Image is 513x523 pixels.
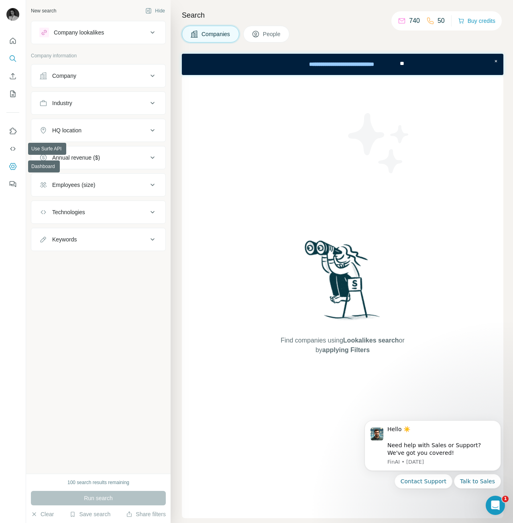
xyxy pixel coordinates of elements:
[322,347,370,353] span: applying Filters
[301,238,385,328] img: Surfe Illustration - Woman searching with binoculars
[278,336,407,355] span: Find companies using or by
[409,16,420,26] p: 740
[31,93,165,113] button: Industry
[6,142,19,156] button: Use Surfe API
[6,159,19,174] button: Dashboard
[6,34,19,48] button: Quick start
[31,203,165,222] button: Technologies
[52,154,100,162] div: Annual revenue ($)
[6,8,19,21] img: Avatar
[6,87,19,101] button: My lists
[31,175,165,195] button: Employees (size)
[31,23,165,42] button: Company lookalikes
[52,208,85,216] div: Technologies
[352,411,513,519] iframe: Intercom notifications message
[52,99,72,107] div: Industry
[31,121,165,140] button: HQ location
[343,107,415,179] img: Surfe Illustration - Stars
[31,230,165,249] button: Keywords
[126,510,166,518] button: Share filters
[486,496,505,515] iframe: Intercom live chat
[202,30,231,38] span: Companies
[140,5,171,17] button: Hide
[31,52,166,59] p: Company information
[438,16,445,26] p: 50
[458,15,495,26] button: Buy credits
[31,510,54,518] button: Clear
[182,54,503,75] iframe: Banner
[6,51,19,66] button: Search
[52,126,81,134] div: HQ location
[52,72,76,80] div: Company
[31,7,56,14] div: New search
[31,148,165,167] button: Annual revenue ($)
[263,30,281,38] span: People
[54,28,104,36] div: Company lookalikes
[6,69,19,83] button: Enrich CSV
[343,337,399,344] span: Lookalikes search
[182,10,503,21] h4: Search
[67,479,129,486] div: 100 search results remaining
[69,510,110,518] button: Save search
[6,177,19,191] button: Feedback
[52,235,77,243] div: Keywords
[6,124,19,138] button: Use Surfe on LinkedIn
[52,181,95,189] div: Employees (size)
[31,66,165,85] button: Company
[502,496,509,502] span: 1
